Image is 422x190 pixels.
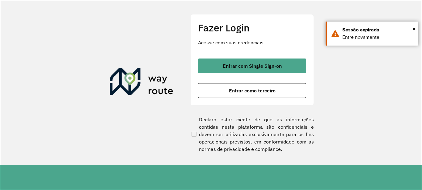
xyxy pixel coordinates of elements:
[412,24,416,34] button: Close
[412,24,416,34] span: ×
[342,26,414,34] div: Sessão expirada
[229,88,276,93] span: Entrar como terceiro
[198,39,306,46] p: Acesse com suas credenciais
[223,63,282,68] span: Entrar com Single Sign-on
[198,83,306,98] button: button
[190,116,314,153] label: Declaro estar ciente de que as informações contidas nesta plataforma são confidenciais e devem se...
[342,34,414,41] div: Entre novamente
[110,68,173,98] img: Roteirizador AmbevTech
[198,59,306,73] button: button
[198,22,306,34] h2: Fazer Login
